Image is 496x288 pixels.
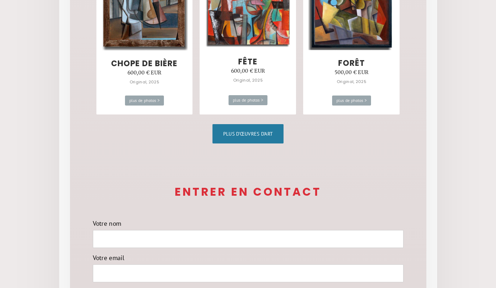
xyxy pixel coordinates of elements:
font: Original, 2025 [337,79,366,84]
font: chope de bière [111,58,177,69]
font: Votre email [93,254,125,262]
a: Plus d'œuvres d'art [212,124,284,143]
font: 600,00 € EUR [231,68,265,74]
font: Original, 2025 [130,79,159,85]
font: Original, 2025 [233,77,263,83]
font: plus de photos > [336,98,367,103]
font: plus de photos > [129,98,160,103]
font: forêt [338,58,365,69]
font: 500,00 € EUR [335,69,369,75]
font: Votre nom [93,219,121,228]
font: Entrer en contact [175,184,321,200]
font: Plus d'œuvres d'art [223,131,273,137]
font: 600,00 € EUR [127,69,162,76]
font: plus de photos > [233,97,264,103]
font: fête [238,56,257,67]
